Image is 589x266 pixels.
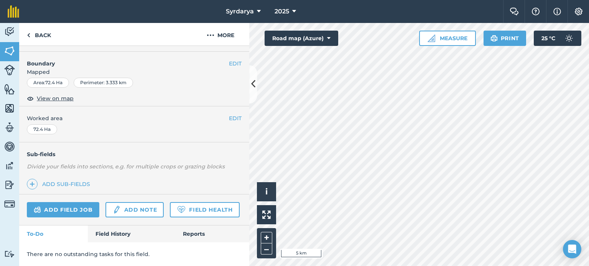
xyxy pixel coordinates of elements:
span: Worked area [27,114,242,122]
img: svg+xml;base64,PD94bWwgdmVyc2lvbj0iMS4wIiBlbmNvZGluZz0idXRmLTgiPz4KPCEtLSBHZW5lcmF0b3I6IEFkb2JlIE... [4,160,15,171]
img: svg+xml;base64,PHN2ZyB4bWxucz0iaHR0cDovL3d3dy53My5vcmcvMjAwMC9zdmciIHdpZHRoPSIxOSIgaGVpZ2h0PSIyNC... [490,34,498,43]
img: svg+xml;base64,PD94bWwgdmVyc2lvbj0iMS4wIiBlbmNvZGluZz0idXRmLTgiPz4KPCEtLSBHZW5lcmF0b3I6IEFkb2JlIE... [561,31,577,46]
img: svg+xml;base64,PD94bWwgdmVyc2lvbj0iMS4wIiBlbmNvZGluZz0idXRmLTgiPz4KPCEtLSBHZW5lcmF0b3I6IEFkb2JlIE... [4,141,15,152]
img: Two speech bubbles overlapping with the left bubble in the forefront [510,8,519,15]
h4: Sub-fields [19,150,249,158]
div: Open Intercom Messenger [563,240,581,258]
a: Field History [88,225,175,242]
img: svg+xml;base64,PD94bWwgdmVyc2lvbj0iMS4wIiBlbmNvZGluZz0idXRmLTgiPz4KPCEtLSBHZW5lcmF0b3I6IEFkb2JlIE... [4,179,15,191]
img: A cog icon [574,8,583,15]
img: Ruler icon [428,34,435,42]
img: svg+xml;base64,PHN2ZyB4bWxucz0iaHR0cDovL3d3dy53My5vcmcvMjAwMC9zdmciIHdpZHRoPSI5IiBoZWlnaHQ9IjI0Ii... [27,31,30,40]
button: View on map [27,94,74,103]
h4: Boundary [19,52,229,68]
button: – [261,243,272,255]
img: fieldmargin Logo [8,5,19,18]
button: EDIT [229,114,242,122]
img: svg+xml;base64,PHN2ZyB4bWxucz0iaHR0cDovL3d3dy53My5vcmcvMjAwMC9zdmciIHdpZHRoPSI1NiIgaGVpZ2h0PSI2MC... [4,103,15,114]
a: Back [19,23,59,46]
span: View on map [37,94,74,103]
span: Mapped [19,68,249,76]
img: Four arrows, one pointing top left, one top right, one bottom right and the last bottom left [262,211,271,219]
div: 72.4 Ha [27,124,57,134]
img: svg+xml;base64,PHN2ZyB4bWxucz0iaHR0cDovL3d3dy53My5vcmcvMjAwMC9zdmciIHdpZHRoPSI1NiIgaGVpZ2h0PSI2MC... [4,83,15,95]
img: svg+xml;base64,PHN2ZyB4bWxucz0iaHR0cDovL3d3dy53My5vcmcvMjAwMC9zdmciIHdpZHRoPSIyMCIgaGVpZ2h0PSIyNC... [207,31,214,40]
a: Add note [105,202,164,217]
img: svg+xml;base64,PD94bWwgdmVyc2lvbj0iMS4wIiBlbmNvZGluZz0idXRmLTgiPz4KPCEtLSBHZW5lcmF0b3I6IEFkb2JlIE... [4,250,15,258]
img: A question mark icon [531,8,540,15]
a: Add field job [27,202,99,217]
a: Add sub-fields [27,179,93,189]
button: i [257,182,276,201]
button: Print [484,31,526,46]
p: There are no outstanding tasks for this field. [27,250,242,258]
div: Area : 72.4 Ha [27,78,69,88]
a: Reports [175,225,249,242]
span: i [265,187,268,196]
img: svg+xml;base64,PD94bWwgdmVyc2lvbj0iMS4wIiBlbmNvZGluZz0idXRmLTgiPz4KPCEtLSBHZW5lcmF0b3I6IEFkb2JlIE... [112,205,121,214]
img: svg+xml;base64,PD94bWwgdmVyc2lvbj0iMS4wIiBlbmNvZGluZz0idXRmLTgiPz4KPCEtLSBHZW5lcmF0b3I6IEFkb2JlIE... [4,65,15,75]
button: 25 °C [534,31,581,46]
a: Field Health [170,202,239,217]
em: Divide your fields into sections, e.g. for multiple crops or grazing blocks [27,163,225,170]
img: svg+xml;base64,PD94bWwgdmVyc2lvbj0iMS4wIiBlbmNvZGluZz0idXRmLTgiPz4KPCEtLSBHZW5lcmF0b3I6IEFkb2JlIE... [4,199,15,209]
img: svg+xml;base64,PHN2ZyB4bWxucz0iaHR0cDovL3d3dy53My5vcmcvMjAwMC9zdmciIHdpZHRoPSIxNCIgaGVpZ2h0PSIyNC... [30,180,35,189]
button: Measure [419,31,476,46]
img: svg+xml;base64,PD94bWwgdmVyc2lvbj0iMS4wIiBlbmNvZGluZz0idXRmLTgiPz4KPCEtLSBHZW5lcmF0b3I6IEFkb2JlIE... [34,205,41,214]
button: + [261,232,272,243]
span: 2025 [275,7,289,16]
button: EDIT [229,59,242,68]
img: svg+xml;base64,PHN2ZyB4bWxucz0iaHR0cDovL3d3dy53My5vcmcvMjAwMC9zdmciIHdpZHRoPSIxNyIgaGVpZ2h0PSIxNy... [553,7,561,16]
div: Perimeter : 3.333 km [74,78,133,88]
a: To-Do [19,225,88,242]
span: 25 ° C [541,31,555,46]
img: svg+xml;base64,PD94bWwgdmVyc2lvbj0iMS4wIiBlbmNvZGluZz0idXRmLTgiPz4KPCEtLSBHZW5lcmF0b3I6IEFkb2JlIE... [4,26,15,38]
span: Syrdarya [226,7,254,16]
img: svg+xml;base64,PHN2ZyB4bWxucz0iaHR0cDovL3d3dy53My5vcmcvMjAwMC9zdmciIHdpZHRoPSI1NiIgaGVpZ2h0PSI2MC... [4,45,15,57]
img: svg+xml;base64,PD94bWwgdmVyc2lvbj0iMS4wIiBlbmNvZGluZz0idXRmLTgiPz4KPCEtLSBHZW5lcmF0b3I6IEFkb2JlIE... [4,122,15,133]
button: Road map (Azure) [265,31,338,46]
img: svg+xml;base64,PHN2ZyB4bWxucz0iaHR0cDovL3d3dy53My5vcmcvMjAwMC9zdmciIHdpZHRoPSIxOCIgaGVpZ2h0PSIyNC... [27,94,34,103]
button: More [192,23,249,46]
